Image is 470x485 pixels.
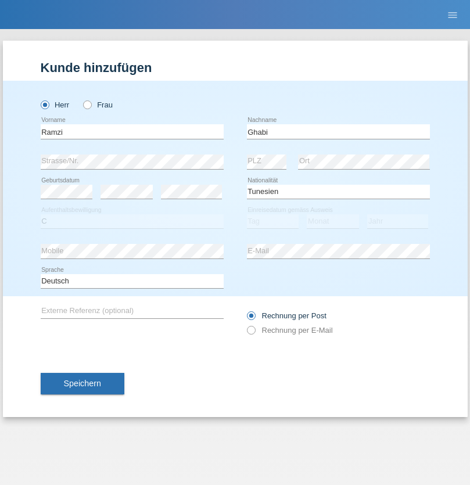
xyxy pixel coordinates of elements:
label: Frau [83,100,113,109]
label: Herr [41,100,70,109]
a: menu [441,11,464,18]
i: menu [447,9,458,21]
h1: Kunde hinzufügen [41,60,430,75]
input: Frau [83,100,91,108]
button: Speichern [41,373,124,395]
label: Rechnung per E-Mail [247,326,333,335]
input: Rechnung per E-Mail [247,326,254,340]
span: Speichern [64,379,101,388]
input: Herr [41,100,48,108]
input: Rechnung per Post [247,311,254,326]
label: Rechnung per Post [247,311,327,320]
